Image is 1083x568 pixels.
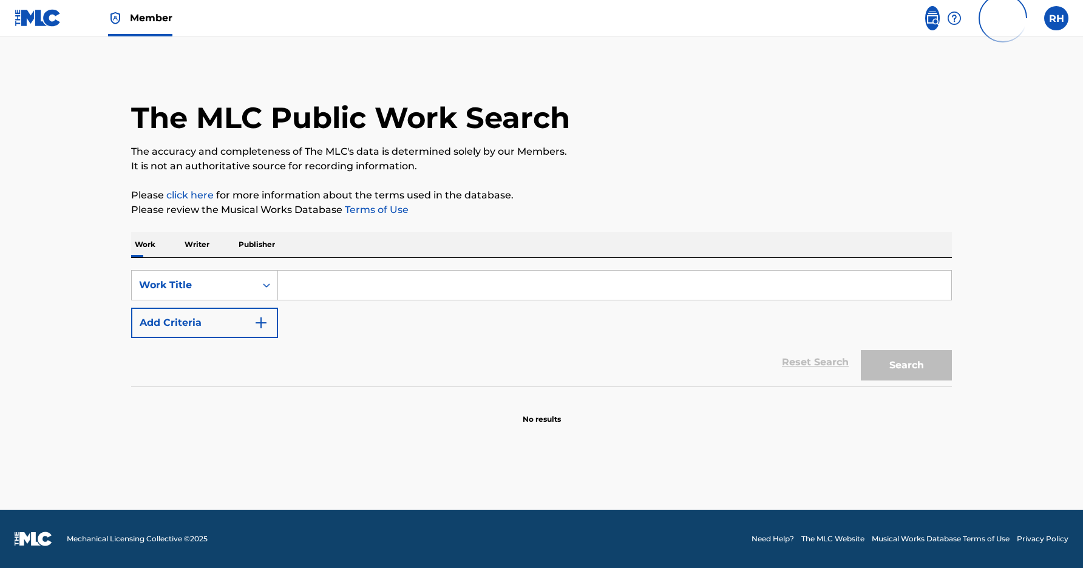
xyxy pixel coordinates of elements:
a: Musical Works Database Terms of Use [872,533,1010,544]
p: No results [523,399,561,425]
p: Please review the Musical Works Database [131,203,952,217]
span: Member [130,11,172,25]
p: Please for more information about the terms used in the database. [131,188,952,203]
img: logo [15,532,52,546]
p: Publisher [235,232,279,257]
p: It is not an authoritative source for recording information. [131,159,952,174]
img: 9d2ae6d4665cec9f34b9.svg [254,316,268,330]
img: MLC Logo [15,9,61,27]
a: The MLC Website [801,533,864,544]
p: Work [131,232,159,257]
iframe: Chat Widget [1022,510,1083,568]
a: Privacy Policy [1017,533,1068,544]
form: Search Form [131,270,952,387]
div: Work Title [139,278,248,292]
button: Add Criteria [131,308,278,338]
a: Terms of Use [342,204,409,215]
p: The accuracy and completeness of The MLC's data is determined solely by our Members. [131,144,952,159]
div: Help [947,6,962,30]
a: Public Search [925,6,940,30]
a: Need Help? [752,533,794,544]
span: Mechanical Licensing Collective © 2025 [67,533,208,544]
div: User Menu [1044,6,1068,30]
h1: The MLC Public Work Search [131,100,570,136]
a: click here [166,189,214,201]
img: search [925,11,940,25]
img: Top Rightsholder [108,11,123,25]
p: Writer [181,232,213,257]
img: help [947,11,962,25]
